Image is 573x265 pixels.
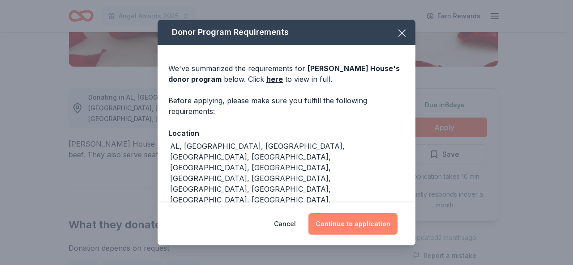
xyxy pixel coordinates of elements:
[274,213,296,235] button: Cancel
[168,127,405,139] div: Location
[168,63,405,84] div: We've summarized the requirements for below. Click to view in full.
[168,95,405,117] div: Before applying, please make sure you fulfill the following requirements:
[158,20,415,45] div: Donor Program Requirements
[266,74,283,84] a: here
[308,213,398,235] button: Continue to application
